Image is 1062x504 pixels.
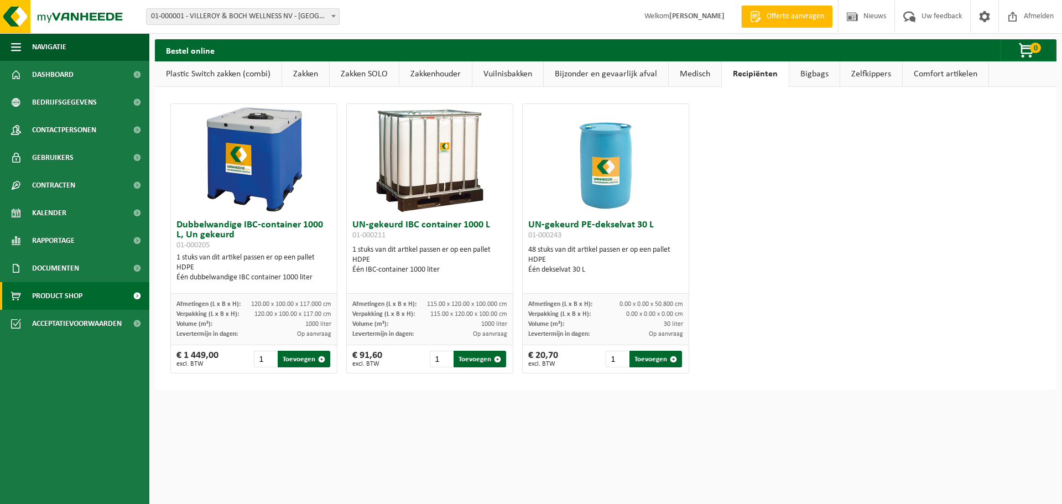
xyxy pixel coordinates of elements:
[155,39,226,61] h2: Bestel online
[176,263,331,273] div: HDPE
[330,61,399,87] a: Zakken SOLO
[352,351,382,367] div: € 91,60
[176,351,218,367] div: € 1 449,00
[352,231,386,240] span: 01-000211
[528,301,592,308] span: Afmetingen (L x B x H):
[528,311,591,318] span: Verpakking (L x B x H):
[32,199,66,227] span: Kalender
[176,273,331,283] div: Één dubbelwandige IBC container 1000 liter
[32,61,74,89] span: Dashboard
[454,351,506,367] button: Toevoegen
[305,321,331,328] span: 1000 liter
[528,331,590,337] span: Levertermijn in dagen:
[146,8,340,25] span: 01-000001 - VILLEROY & BOCH WELLNESS NV - ROESELARE
[352,301,417,308] span: Afmetingen (L x B x H):
[669,61,721,87] a: Medisch
[550,104,661,215] img: 01-000243
[199,104,309,215] img: 01-000205
[176,321,212,328] span: Volume (m³):
[278,351,330,367] button: Toevoegen
[664,321,683,328] span: 30 liter
[374,104,485,215] img: 01-000211
[352,321,388,328] span: Volume (m³):
[528,220,683,242] h3: UN-gekeurd PE-dekselvat 30 L
[629,351,682,367] button: Toevoegen
[1000,39,1055,61] button: 0
[352,265,507,275] div: Één IBC-container 1000 liter
[176,301,241,308] span: Afmetingen (L x B x H):
[840,61,902,87] a: Zelfkippers
[176,331,238,337] span: Levertermijn in dagen:
[430,351,452,367] input: 1
[528,265,683,275] div: Één dekselvat 30 L
[528,255,683,265] div: HDPE
[32,89,97,116] span: Bedrijfsgegevens
[32,282,82,310] span: Product Shop
[741,6,832,28] a: Offerte aanvragen
[427,301,507,308] span: 115.00 x 120.00 x 100.000 cm
[352,361,382,367] span: excl. BTW
[473,331,507,337] span: Op aanvraag
[789,61,840,87] a: Bigbags
[32,144,74,172] span: Gebruikers
[147,9,339,24] span: 01-000001 - VILLEROY & BOCH WELLNESS NV - ROESELARE
[430,311,507,318] span: 115.00 x 120.00 x 100.00 cm
[528,231,561,240] span: 01-000243
[528,351,558,367] div: € 20,70
[251,301,331,308] span: 120.00 x 100.00 x 117.000 cm
[32,116,96,144] span: Contactpersonen
[722,61,789,87] a: Recipiënten
[352,331,414,337] span: Levertermijn in dagen:
[254,351,277,367] input: 1
[352,245,507,275] div: 1 stuks van dit artikel passen er op een pallet
[649,331,683,337] span: Op aanvraag
[176,361,218,367] span: excl. BTW
[32,33,66,61] span: Navigatie
[626,311,683,318] span: 0.00 x 0.00 x 0.00 cm
[32,172,75,199] span: Contracten
[32,227,75,254] span: Rapportage
[528,245,683,275] div: 48 stuks van dit artikel passen er op een pallet
[297,331,331,337] span: Op aanvraag
[32,310,122,337] span: Acceptatievoorwaarden
[544,61,668,87] a: Bijzonder en gevaarlijk afval
[764,11,827,22] span: Offerte aanvragen
[528,321,564,328] span: Volume (m³):
[903,61,988,87] a: Comfort artikelen
[1030,43,1041,53] span: 0
[606,351,628,367] input: 1
[528,361,558,367] span: excl. BTW
[176,220,331,250] h3: Dubbelwandige IBC-container 1000 L, Un gekeurd
[352,311,415,318] span: Verpakking (L x B x H):
[176,253,331,283] div: 1 stuks van dit artikel passen er op een pallet
[155,61,282,87] a: Plastic Switch zakken (combi)
[282,61,329,87] a: Zakken
[176,311,239,318] span: Verpakking (L x B x H):
[176,241,210,250] span: 01-000205
[619,301,683,308] span: 0.00 x 0.00 x 50.800 cm
[481,321,507,328] span: 1000 liter
[32,254,79,282] span: Documenten
[472,61,543,87] a: Vuilnisbakken
[352,255,507,265] div: HDPE
[399,61,472,87] a: Zakkenhouder
[352,220,507,242] h3: UN-gekeurd IBC container 1000 L
[254,311,331,318] span: 120.00 x 100.00 x 117.00 cm
[669,12,725,20] strong: [PERSON_NAME]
